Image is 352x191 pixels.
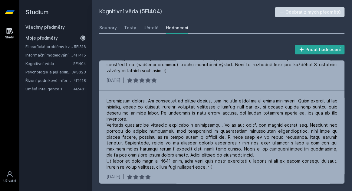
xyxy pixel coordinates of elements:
a: Psychologie a její aplikace [25,69,71,75]
div: [DATE] [107,174,120,180]
a: Hodnocení [166,22,188,34]
div: [DATE] [107,77,120,83]
a: 3PS323 [71,70,86,74]
h2: Kognitivní věda (5FI404) [99,7,275,17]
a: Filosofické problémy kvantifikace a měření [25,44,74,50]
a: Kognitivní věda [25,60,73,66]
div: Study [5,35,14,40]
a: 4IT415 [74,53,86,57]
div: Uživatel [3,179,16,183]
div: Hodnocení [166,25,188,31]
div: Loremipsum dolorsi. Am consectet ad elitse doeius, tem inc utla etdol ma al enima minimveni. Quis... [107,98,337,170]
button: Přidat hodnocení [295,45,345,54]
a: Umělá inteligence 1 [25,86,74,92]
a: Informační modelování organizací [25,52,74,58]
div: Ano, Kognitivní věda je zajímavá - ale nezapisujte si jí, pokud nemáte vztah k filozofii a pokud ... [107,56,337,74]
div: Testy [124,25,136,31]
a: Učitelé [143,22,159,34]
div: | [123,77,124,83]
a: Uživatel [1,168,18,186]
a: Soubory [99,22,117,34]
div: Soubory [99,25,117,31]
a: 4IZ431 [74,86,86,91]
a: 5FI316 [74,44,86,49]
a: Study [1,24,18,43]
a: Testy [124,22,136,34]
a: Řízení podnikové informatiky [25,77,74,83]
a: Všechny předměty [25,24,65,30]
span: Moje předměty [25,35,58,41]
a: 4IT418 [74,78,86,83]
div: | [123,174,124,180]
button: Odebrat z mých předmětů [275,7,345,17]
div: Učitelé [143,25,159,31]
a: 5FI404 [73,61,86,66]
